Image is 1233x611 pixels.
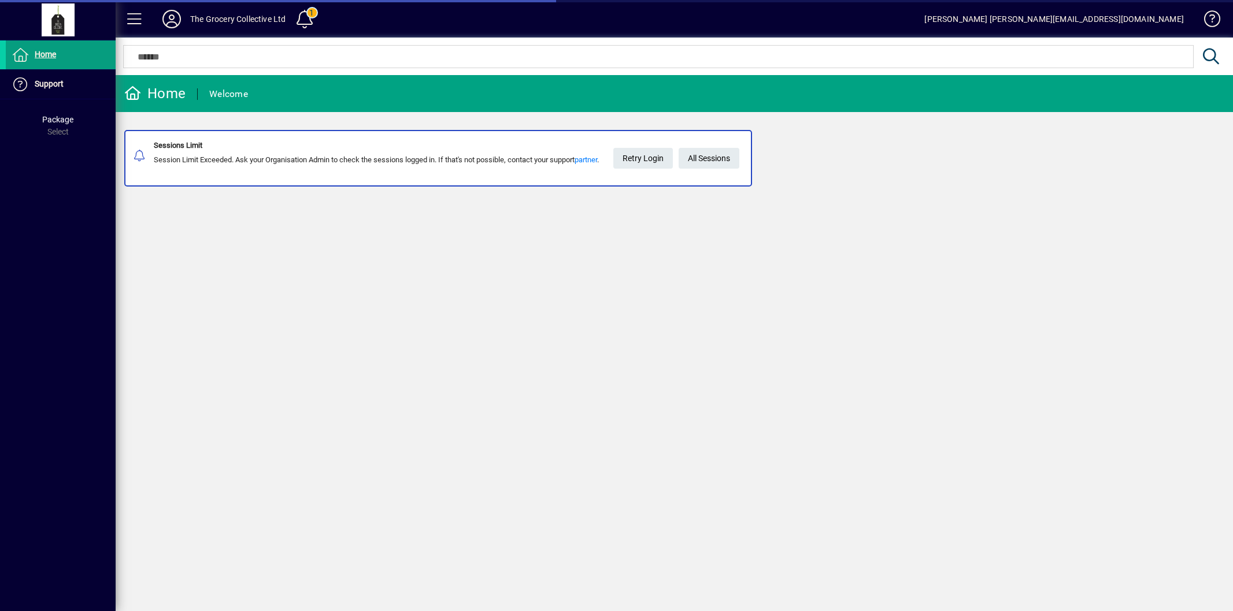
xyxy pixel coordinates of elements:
[153,9,190,29] button: Profile
[124,84,186,103] div: Home
[613,148,673,169] button: Retry Login
[688,149,730,168] span: All Sessions
[623,149,664,168] span: Retry Login
[924,10,1184,28] div: [PERSON_NAME] [PERSON_NAME][EMAIL_ADDRESS][DOMAIN_NAME]
[6,70,116,99] a: Support
[209,85,248,103] div: Welcome
[679,148,739,169] a: All Sessions
[154,140,599,151] div: Sessions Limit
[116,130,1233,187] app-alert-notification-menu-item: Sessions Limit
[1195,2,1219,40] a: Knowledge Base
[42,115,73,124] span: Package
[35,50,56,59] span: Home
[35,79,64,88] span: Support
[575,155,597,164] a: partner
[154,154,599,166] div: Session Limit Exceeded. Ask your Organisation Admin to check the sessions logged in. If that's no...
[190,10,286,28] div: The Grocery Collective Ltd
